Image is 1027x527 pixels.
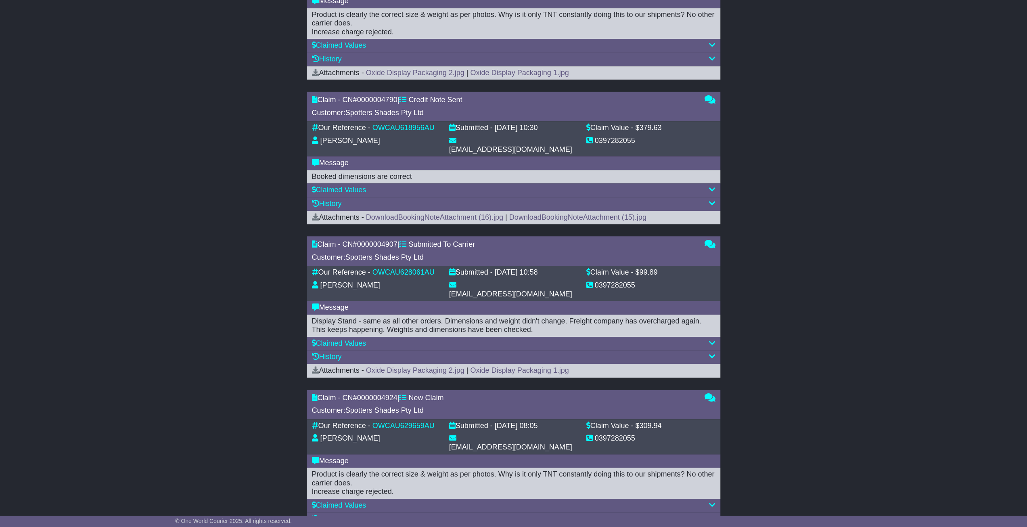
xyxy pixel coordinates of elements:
div: [DATE] 10:58 [495,268,538,277]
div: Message [312,303,715,312]
span: © One World Courier 2025. All rights reserved. [175,518,292,524]
div: Submitted - [449,124,493,132]
a: DownloadBookingNoteAttachment (16).jpg [366,213,503,221]
div: History [312,199,715,208]
div: $309.94 [635,422,661,430]
div: Display Stand - same as all other orders. Dimensions and weight didn't change. Freight company ha... [312,317,715,334]
div: Our Reference - [312,268,370,277]
span: 0000004924 [357,394,397,402]
div: Customer: [312,109,697,118]
div: History [312,55,715,64]
span: Submitted To Carrier [408,240,475,248]
a: Oxide Display Packaging 1.jpg [470,366,569,374]
div: Our Reference - [312,124,370,132]
div: 0397282055 [595,136,635,145]
div: History [312,515,715,524]
div: Submitted - [449,268,493,277]
div: Claim Value - [586,422,634,430]
a: Claimed Values [312,186,366,194]
a: OWCAU629659AU [372,422,435,430]
span: Attachments - [312,213,364,221]
span: | [466,366,469,374]
a: OWCAU628061AU [372,268,435,276]
a: History [312,199,342,208]
div: Message [312,159,715,168]
div: $99.89 [635,268,657,277]
div: [PERSON_NAME] [320,136,380,145]
span: Spotters Shades Pty Ltd [345,406,424,414]
div: 0397282055 [595,281,635,290]
span: Attachments - [312,69,364,77]
div: $379.63 [635,124,661,132]
div: Customer: [312,406,697,415]
div: Submitted - [449,422,493,430]
div: [DATE] 08:05 [495,422,538,430]
div: [EMAIL_ADDRESS][DOMAIN_NAME] [449,290,572,299]
div: [EMAIL_ADDRESS][DOMAIN_NAME] [449,443,572,452]
span: 0000004907 [357,240,397,248]
div: History [312,353,715,361]
div: Claimed Values [312,41,715,50]
a: Oxide Display Packaging 2.jpg [366,366,464,374]
a: History [312,353,342,361]
div: Claim - CN# | [312,240,697,249]
span: Spotters Shades Pty Ltd [345,109,424,117]
span: | [505,213,507,221]
a: DownloadBookingNoteAttachment (15).jpg [509,213,646,221]
div: Claim Value - [586,268,634,277]
a: Oxide Display Packaging 2.jpg [366,69,464,77]
div: Our Reference - [312,422,370,430]
span: New Claim [408,394,443,402]
a: Claimed Values [312,501,366,509]
div: Claimed Values [312,186,715,195]
div: Message [312,457,715,466]
div: Product is clearly the correct size & weight as per photos. Why is it only TNT constantly doing t... [312,470,715,496]
div: Claim - CN# | [312,96,697,105]
span: 0000004790 [357,96,397,104]
span: Attachments - [312,366,364,374]
div: Claimed Values [312,501,715,510]
a: Oxide Display Packaging 1.jpg [470,69,569,77]
div: Claim - CN# | [312,394,697,403]
div: Claim Value - [586,124,634,132]
div: Product is clearly the correct size & weight as per photos. Why is it only TNT constantly doing t... [312,10,715,37]
div: [EMAIL_ADDRESS][DOMAIN_NAME] [449,145,572,154]
a: Claimed Values [312,339,366,347]
a: OWCAU618956AU [372,124,435,132]
div: [PERSON_NAME] [320,281,380,290]
a: History [312,515,342,523]
div: Booked dimensions are correct [312,172,715,181]
div: [PERSON_NAME] [320,434,380,443]
a: Claimed Values [312,41,366,49]
span: | [466,69,469,77]
div: 0397282055 [595,434,635,443]
span: Spotters Shades Pty Ltd [345,253,424,261]
div: [DATE] 10:30 [495,124,538,132]
a: History [312,55,342,63]
div: Customer: [312,253,697,262]
span: Credit Note Sent [408,96,462,104]
div: Claimed Values [312,339,715,348]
